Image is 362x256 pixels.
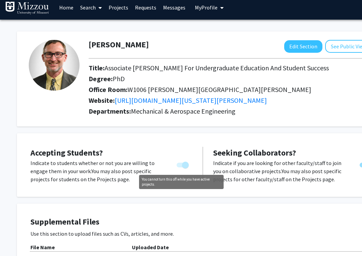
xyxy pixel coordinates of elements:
[113,74,125,83] span: PhD
[5,226,29,251] iframe: Chat
[29,40,80,91] img: Profile Picture
[30,244,55,251] b: File Name
[115,96,267,104] a: Opens in a new tab
[213,147,296,158] span: Seeking Collaborators?
[139,175,224,189] div: You cannot turn this off while you have active projects.
[89,40,149,50] h1: [PERSON_NAME]
[132,244,169,251] b: Uploaded Date
[195,4,218,11] span: My Profile
[174,159,193,169] div: You cannot turn this off while you have active projects.
[30,159,164,183] p: Indicate to students whether or not you are willing to engage them in your work. You may also pos...
[131,107,235,115] span: Mechanical & Aerospace Engineering
[284,40,322,53] button: Edit Section
[30,147,103,158] span: Accepting Students?
[213,159,347,183] p: Indicate if you are looking for other faculty/staff to join you on collaborative projects. You ma...
[5,1,49,15] img: University of Missouri Logo
[105,64,329,72] span: Associate [PERSON_NAME] For Undergraduate Education And Student Success
[174,159,193,169] div: Toggle
[128,85,311,94] span: W1006 [PERSON_NAME][GEOGRAPHIC_DATA][PERSON_NAME]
